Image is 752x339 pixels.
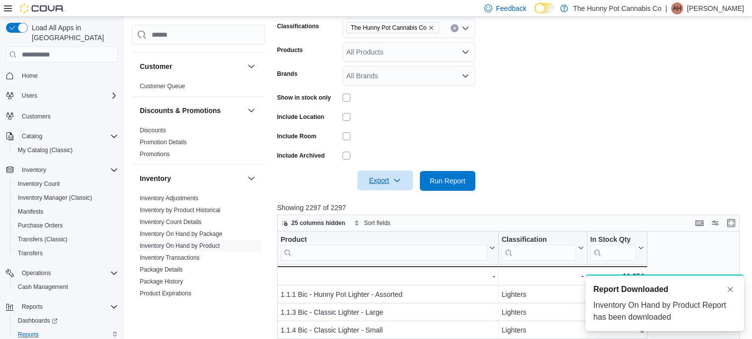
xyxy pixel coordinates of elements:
button: Display options [709,217,721,229]
button: Inventory [140,173,243,183]
a: Home [18,70,42,82]
button: Operations [18,267,55,279]
span: AH [673,2,682,14]
span: Package Details [140,266,183,274]
button: Dismiss toast [724,283,736,295]
span: Inventory [22,166,46,174]
a: Purchase Orders [14,220,67,231]
div: Inventory On Hand by Product Report has been downloaded [593,299,736,323]
p: [PERSON_NAME] [687,2,744,14]
span: Inventory Manager (Classic) [14,192,118,204]
span: Cash Management [14,281,118,293]
span: Catalog [18,130,118,142]
div: 1.1.3 Bic - Classic Lighter - Large [281,306,495,318]
label: Include Location [277,113,324,121]
span: Sort fields [364,219,390,227]
span: 25 columns hidden [291,219,346,227]
p: The Hunny Pot Cannabis Co [573,2,661,14]
a: Inventory by Product Historical [140,207,221,214]
h3: Discounts & Promotions [140,106,221,115]
div: Lighters [502,288,584,300]
span: Customers [22,113,51,120]
div: Customer [132,80,265,96]
button: Transfers (Classic) [10,232,122,246]
span: Reports [22,303,43,311]
div: Amy Hall [671,2,683,14]
span: Purchase Orders [14,220,118,231]
button: Catalog [2,129,122,143]
a: Inventory Transactions [140,254,200,261]
div: 1.1.1 Bic - Hunny Pot Lighter - Assorted [281,288,495,300]
button: Reports [2,300,122,314]
button: Sort fields [350,217,394,229]
button: Reports [18,301,47,313]
button: Inventory [2,163,122,177]
div: Inventory [132,192,265,339]
button: Open list of options [462,24,469,32]
a: Promotion Details [140,139,187,146]
div: In Stock Qty [590,235,636,261]
span: Customer Queue [140,82,185,90]
span: Inventory On Hand by Product [140,242,220,250]
span: Customers [18,110,118,122]
button: Cash Management [10,280,122,294]
span: The Hunny Pot Cannabis Co [347,22,439,33]
label: Include Archived [277,152,325,160]
a: My Catalog (Classic) [14,144,77,156]
span: Promotions [140,150,170,158]
label: Include Room [277,132,316,140]
img: Cova [20,3,64,13]
button: Customer [245,60,257,72]
span: Inventory Manager (Classic) [18,194,92,202]
span: Operations [22,269,51,277]
button: Run Report [420,171,475,191]
span: Reports [18,301,118,313]
span: Dashboards [18,317,58,325]
div: Notification [593,283,736,295]
a: Inventory Count [14,178,64,190]
a: Manifests [14,206,47,218]
button: Remove The Hunny Pot Cannabis Co from selection in this group [428,25,434,31]
span: Inventory Count Details [140,218,202,226]
span: My Catalog (Classic) [18,146,73,154]
div: Lighters [502,324,584,336]
div: - [502,270,584,282]
span: Run Report [430,176,465,186]
a: Inventory Adjustments [140,195,198,202]
a: Product Expirations [140,290,191,297]
a: Transfers (Classic) [14,233,71,245]
button: Inventory [245,172,257,184]
label: Brands [277,70,297,78]
span: Discounts [140,126,166,134]
span: Inventory by Product Historical [140,206,221,214]
span: Manifests [18,208,43,216]
a: Cash Management [14,281,72,293]
span: Report Downloaded [593,283,668,295]
button: In Stock Qty [590,235,644,261]
span: Dashboards [14,315,118,327]
a: Inventory On Hand by Product [140,242,220,249]
button: Inventory Manager (Classic) [10,191,122,205]
button: Transfers [10,246,122,260]
span: Users [18,90,118,102]
span: Export [363,170,407,190]
span: Purchase Orders [18,222,63,229]
button: Users [18,90,41,102]
span: Load All Apps in [GEOGRAPHIC_DATA] [28,23,118,43]
span: Reports [18,331,39,339]
span: Transfers [18,249,43,257]
a: Inventory Count Details [140,219,202,226]
a: Discounts [140,127,166,134]
span: The Hunny Pot Cannabis Co [351,23,427,33]
a: Inventory On Hand by Package [140,230,223,237]
span: My Catalog (Classic) [14,144,118,156]
button: Classification [502,235,584,261]
button: Keyboard shortcuts [694,217,705,229]
input: Dark Mode [534,3,555,13]
div: Product [281,235,487,245]
button: Inventory [18,164,50,176]
span: Home [18,69,118,82]
div: Discounts & Promotions [132,124,265,164]
a: Customer Queue [140,83,185,90]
